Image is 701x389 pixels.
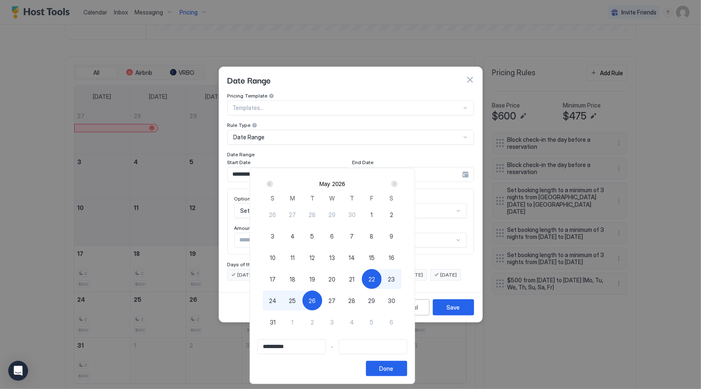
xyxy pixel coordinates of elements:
[319,181,330,187] button: May
[283,248,302,267] button: 11
[362,291,382,310] button: 29
[309,275,315,284] span: 19
[289,210,296,219] span: 27
[382,269,401,289] button: 23
[350,232,354,241] span: 7
[302,291,322,310] button: 26
[263,291,283,310] button: 24
[349,253,355,262] span: 14
[382,291,401,310] button: 30
[302,269,322,289] button: 19
[339,340,407,354] input: Input Field
[310,253,315,262] span: 12
[283,291,302,310] button: 25
[310,194,314,203] span: T
[329,253,335,262] span: 13
[263,226,283,246] button: 3
[389,194,393,203] span: S
[289,296,296,305] span: 25
[362,269,382,289] button: 22
[362,248,382,267] button: 15
[350,194,354,203] span: T
[270,318,276,327] span: 31
[322,269,342,289] button: 20
[370,318,373,327] span: 5
[388,179,399,189] button: Next
[382,205,401,224] button: 2
[271,232,275,241] span: 3
[342,205,362,224] button: 30
[382,226,401,246] button: 9
[370,194,373,203] span: F
[311,318,314,327] span: 2
[311,232,314,241] span: 5
[265,179,276,189] button: Prev
[342,291,362,310] button: 28
[370,232,373,241] span: 8
[332,181,345,187] button: 2026
[388,275,395,284] span: 23
[302,248,322,267] button: 12
[331,343,334,351] span: -
[329,194,335,203] span: W
[263,205,283,224] button: 26
[390,210,393,219] span: 2
[382,248,401,267] button: 16
[322,205,342,224] button: 29
[342,248,362,267] button: 14
[8,361,28,381] div: Open Intercom Messenger
[269,210,276,219] span: 26
[283,312,302,332] button: 1
[362,226,382,246] button: 8
[292,318,294,327] span: 1
[302,226,322,246] button: 5
[290,275,295,284] span: 18
[388,296,395,305] span: 30
[328,275,335,284] span: 20
[349,275,354,284] span: 21
[290,232,295,241] span: 4
[380,364,394,373] div: Done
[309,210,316,219] span: 28
[368,275,375,284] span: 22
[322,291,342,310] button: 27
[342,312,362,332] button: 4
[348,210,356,219] span: 30
[263,248,283,267] button: 10
[263,269,283,289] button: 17
[283,205,302,224] button: 27
[389,253,394,262] span: 16
[322,248,342,267] button: 13
[362,312,382,332] button: 5
[342,269,362,289] button: 21
[283,226,302,246] button: 4
[382,312,401,332] button: 6
[389,232,393,241] span: 9
[263,312,283,332] button: 31
[322,312,342,332] button: 3
[290,194,295,203] span: M
[271,194,275,203] span: S
[322,226,342,246] button: 6
[309,296,316,305] span: 26
[330,232,334,241] span: 6
[302,312,322,332] button: 2
[328,296,335,305] span: 27
[283,269,302,289] button: 18
[366,361,407,376] button: Done
[371,210,373,219] span: 1
[302,205,322,224] button: 28
[270,275,276,284] span: 17
[290,253,295,262] span: 11
[368,296,375,305] span: 29
[342,226,362,246] button: 7
[258,340,326,354] input: Input Field
[350,318,354,327] span: 4
[269,296,276,305] span: 24
[328,210,335,219] span: 29
[362,205,382,224] button: 1
[348,296,355,305] span: 28
[369,253,375,262] span: 15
